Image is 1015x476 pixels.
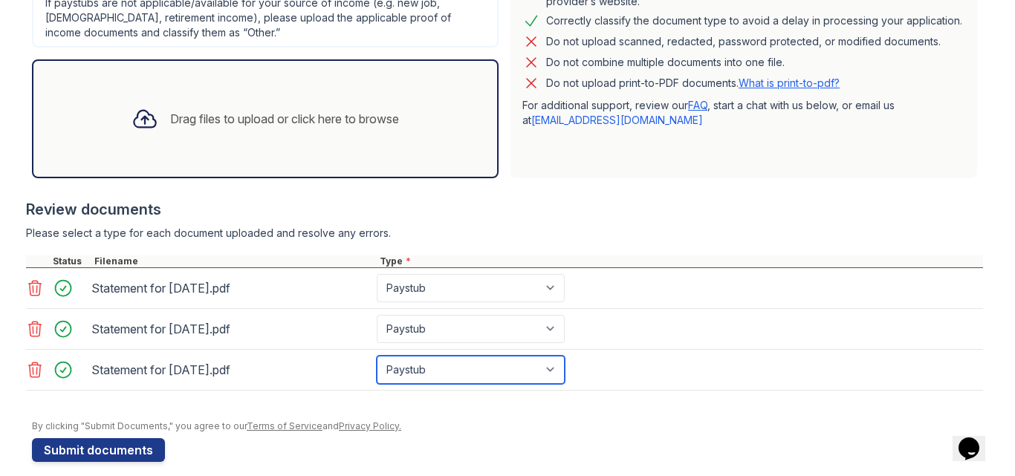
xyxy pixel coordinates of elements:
[32,420,983,432] div: By clicking "Submit Documents," you agree to our and
[32,438,165,462] button: Submit documents
[546,53,785,71] div: Do not combine multiple documents into one file.
[377,255,983,267] div: Type
[26,199,983,220] div: Review documents
[91,255,377,267] div: Filename
[91,276,371,300] div: Statement for [DATE].pdf
[531,114,703,126] a: [EMAIL_ADDRESS][DOMAIN_NAME]
[546,33,941,50] div: Do not upload scanned, redacted, password protected, or modified documents.
[339,420,401,431] a: Privacy Policy.
[26,226,983,241] div: Please select a type for each document uploaded and resolve any errors.
[91,317,371,341] div: Statement for [DATE].pdf
[91,358,371,382] div: Statement for [DATE].pdf
[688,99,707,111] a: FAQ
[247,420,322,431] a: Terms of Service
[50,255,91,267] div: Status
[953,417,1000,461] iframe: chat widget
[546,12,962,30] div: Correctly classify the document type to avoid a delay in processing your application.
[522,98,965,128] p: For additional support, review our , start a chat with us below, or email us at
[546,76,840,91] p: Do not upload print-to-PDF documents.
[170,110,399,128] div: Drag files to upload or click here to browse
[739,76,840,89] a: What is print-to-pdf?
